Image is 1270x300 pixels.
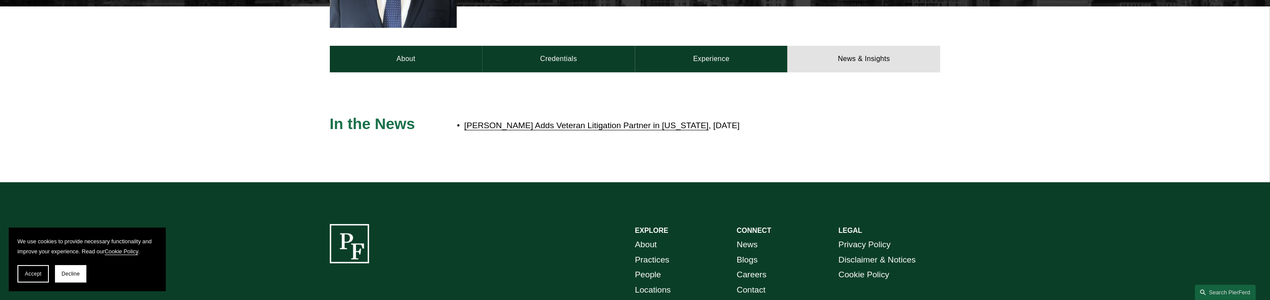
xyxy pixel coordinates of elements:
[839,227,862,234] strong: LEGAL
[635,237,657,252] a: About
[839,267,889,283] a: Cookie Policy
[330,115,415,132] span: In the News
[839,237,890,252] a: Privacy Policy
[483,46,635,72] a: Credentials
[1195,285,1256,300] a: Search this site
[737,252,758,268] a: Blogs
[737,267,767,283] a: Careers
[464,118,864,133] p: , [DATE]
[9,228,166,291] section: Cookie banner
[330,46,483,72] a: About
[635,283,671,298] a: Locations
[635,46,788,72] a: Experience
[737,237,758,252] a: News
[464,121,709,130] a: [PERSON_NAME] Adds Veteran Litigation Partner in [US_STATE]
[17,265,49,283] button: Accept
[787,46,940,72] a: News & Insights
[635,227,668,234] strong: EXPLORE
[62,271,80,277] span: Decline
[839,252,916,268] a: Disclaimer & Notices
[55,265,86,283] button: Decline
[17,236,157,256] p: We use cookies to provide necessary functionality and improve your experience. Read our .
[737,227,771,234] strong: CONNECT
[635,252,670,268] a: Practices
[105,248,138,255] a: Cookie Policy
[25,271,41,277] span: Accept
[635,267,661,283] a: People
[737,283,766,298] a: Contact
